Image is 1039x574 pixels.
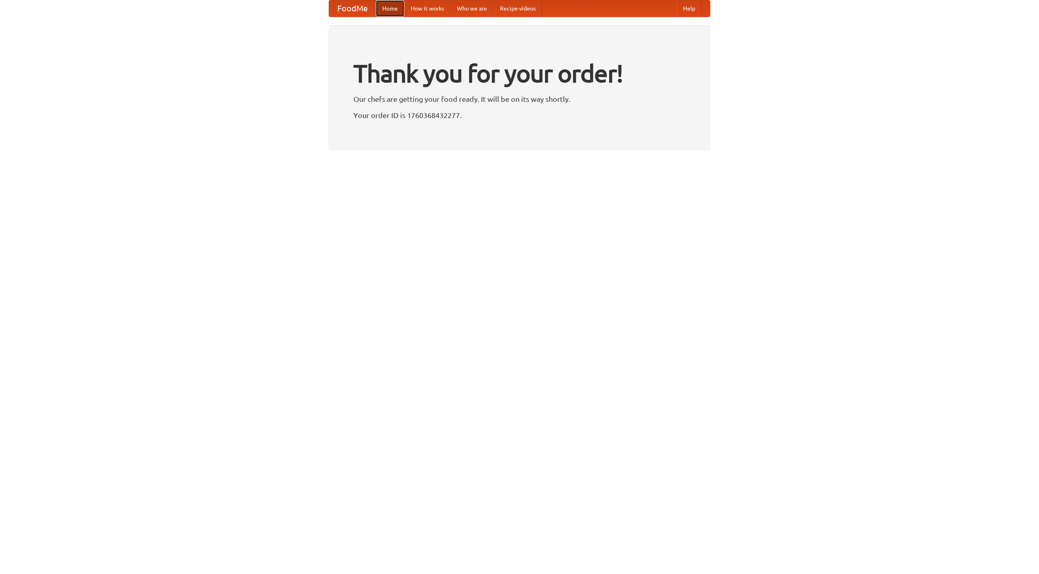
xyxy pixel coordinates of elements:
[376,0,404,17] a: Home
[677,0,702,17] a: Help
[404,0,451,17] a: How it works
[354,93,685,105] p: Our chefs are getting your food ready. It will be on its way shortly.
[354,109,685,121] p: Your order ID is 1760368432277.
[451,0,494,17] a: Who we are
[329,0,376,17] a: FoodMe
[494,0,542,17] a: Recipe videos
[354,54,685,93] h1: Thank you for your order!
